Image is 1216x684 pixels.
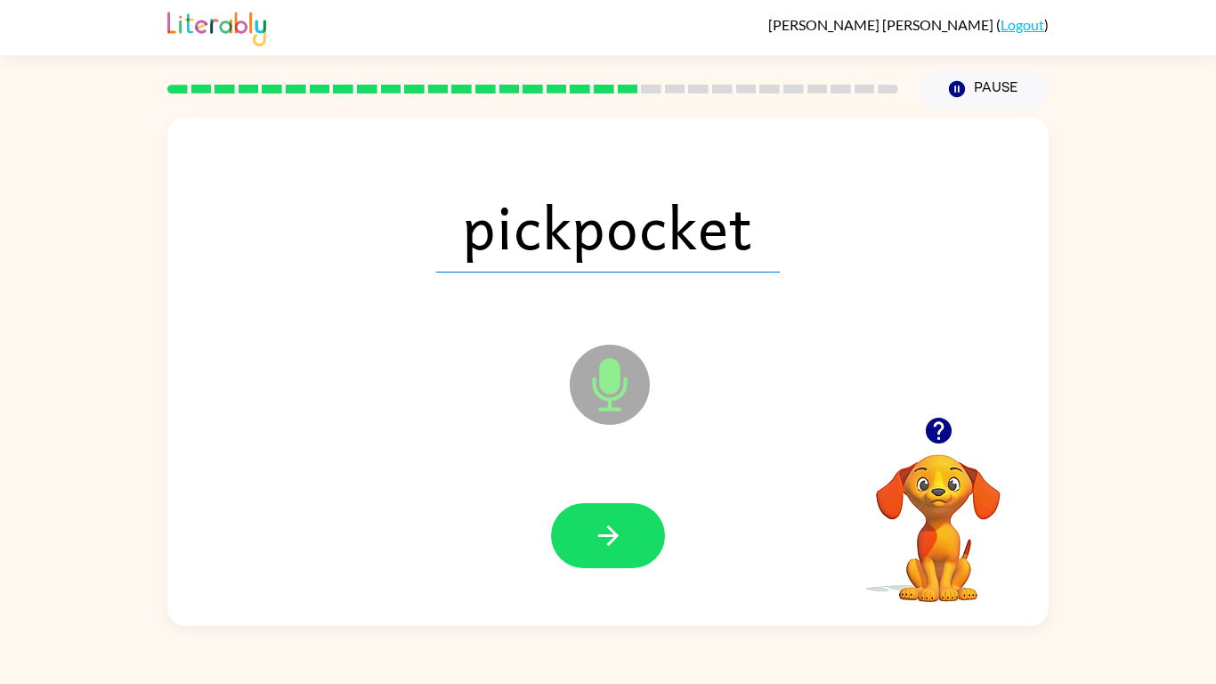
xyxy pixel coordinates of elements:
[768,16,996,33] span: [PERSON_NAME] [PERSON_NAME]
[849,427,1027,605] video: Your browser must support playing .mp4 files to use Literably. Please try using another browser.
[167,7,266,46] img: Literably
[436,180,780,273] span: pickpocket
[1001,16,1044,33] a: Logout
[920,69,1049,110] button: Pause
[768,16,1049,33] div: ( )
